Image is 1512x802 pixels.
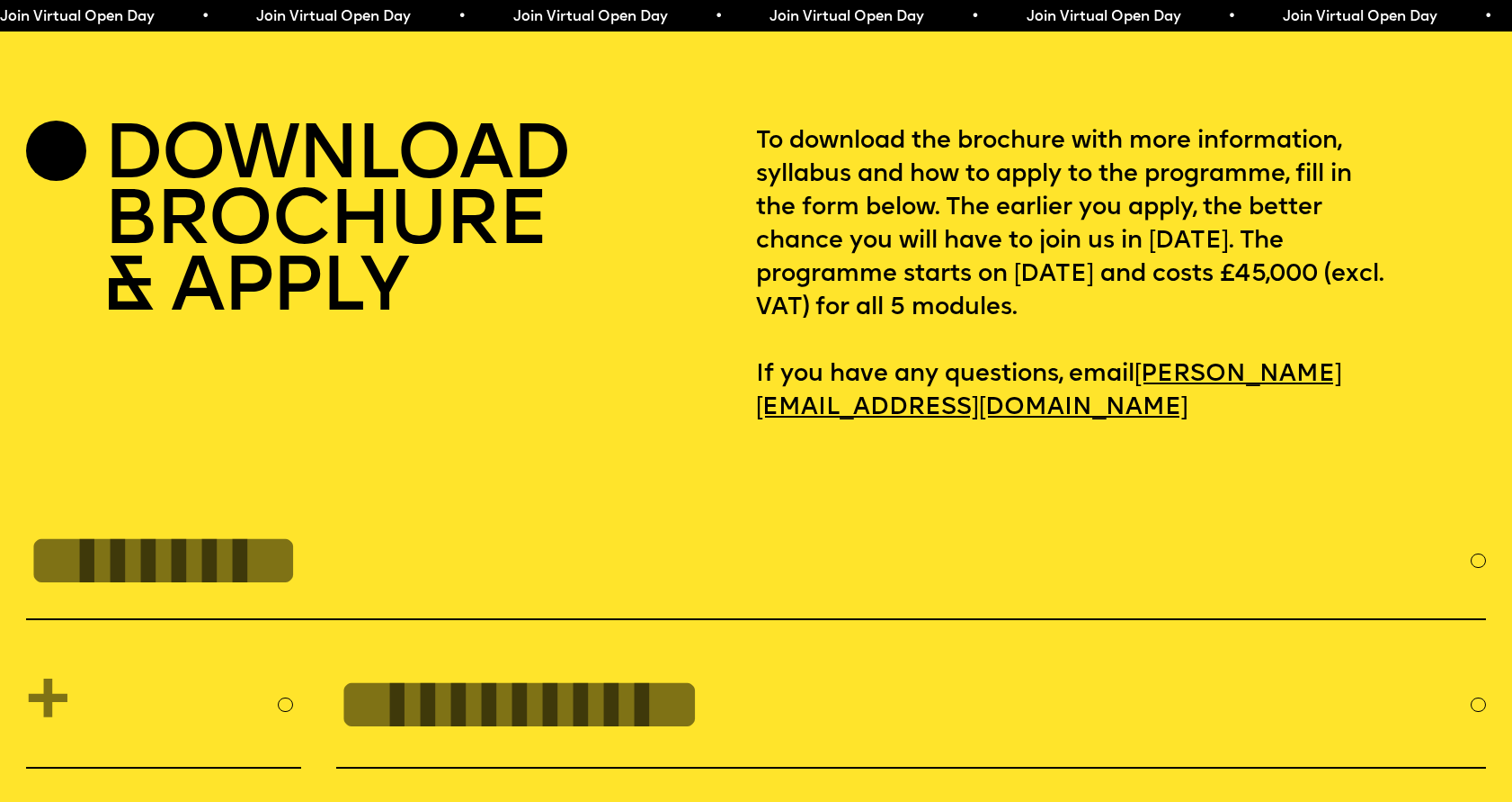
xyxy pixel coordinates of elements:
[714,10,722,24] span: •
[103,125,568,324] h2: DOWNLOAD BROCHURE & APPLY
[1227,10,1235,24] span: •
[458,10,466,24] span: •
[756,125,1486,425] p: To download the brochure with more information, syllabus and how to apply to the programme, fill ...
[971,10,979,24] span: •
[1484,10,1492,24] span: •
[200,10,209,24] span: •
[756,352,1342,430] a: [PERSON_NAME][EMAIL_ADDRESS][DOMAIN_NAME]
